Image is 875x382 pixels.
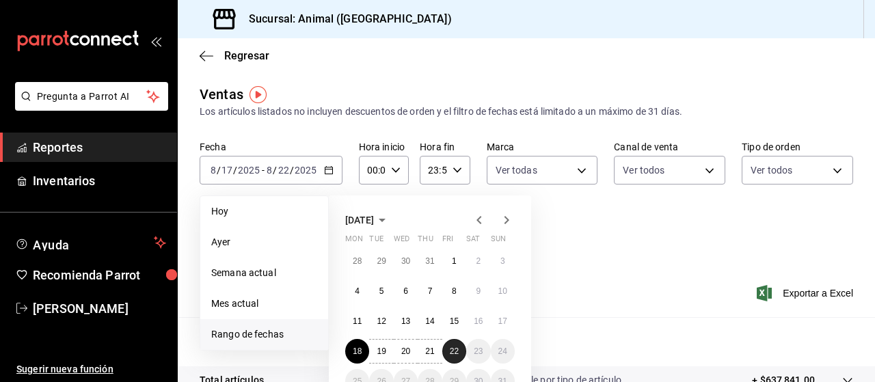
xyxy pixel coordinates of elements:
abbr: August 7, 2025 [428,286,433,296]
button: August 22, 2025 [442,339,466,364]
abbr: August 12, 2025 [377,316,386,326]
span: Recomienda Parrot [33,266,166,284]
span: - [262,165,265,176]
button: August 21, 2025 [418,339,442,364]
button: August 5, 2025 [369,279,393,303]
abbr: August 3, 2025 [500,256,505,266]
button: August 1, 2025 [442,249,466,273]
button: August 20, 2025 [394,339,418,364]
div: Los artículos listados no incluyen descuentos de orden y el filtro de fechas está limitado a un m... [200,105,853,119]
a: Pregunta a Parrot AI [10,99,168,113]
abbr: Friday [442,234,453,249]
button: August 15, 2025 [442,309,466,333]
button: August 17, 2025 [491,309,515,333]
button: Pregunta a Parrot AI [15,82,168,111]
button: [DATE] [345,212,390,228]
abbr: August 14, 2025 [425,316,434,326]
abbr: Thursday [418,234,433,249]
label: Canal de venta [614,142,725,152]
span: / [273,165,277,176]
abbr: Monday [345,234,363,249]
button: August 12, 2025 [369,309,393,333]
button: July 29, 2025 [369,249,393,273]
div: Ventas [200,84,243,105]
span: Ayer [211,235,317,249]
abbr: August 8, 2025 [452,286,457,296]
abbr: Sunday [491,234,506,249]
button: August 18, 2025 [345,339,369,364]
span: / [233,165,237,176]
button: August 16, 2025 [466,309,490,333]
abbr: August 18, 2025 [353,346,362,356]
span: Ver todos [623,163,664,177]
span: Semana actual [211,266,317,280]
span: [PERSON_NAME] [33,299,166,318]
abbr: July 30, 2025 [401,256,410,266]
label: Marca [487,142,598,152]
img: Tooltip marker [250,86,267,103]
abbr: July 29, 2025 [377,256,386,266]
span: Hoy [211,204,317,219]
span: / [290,165,294,176]
abbr: August 4, 2025 [355,286,360,296]
input: -- [210,165,217,176]
span: Regresar [224,49,269,62]
button: August 24, 2025 [491,339,515,364]
input: -- [266,165,273,176]
span: / [217,165,221,176]
button: August 13, 2025 [394,309,418,333]
button: August 11, 2025 [345,309,369,333]
abbr: August 1, 2025 [452,256,457,266]
abbr: August 9, 2025 [476,286,481,296]
abbr: Tuesday [369,234,383,249]
span: Ver todos [751,163,792,177]
label: Hora fin [420,142,470,152]
abbr: August 6, 2025 [403,286,408,296]
abbr: August 11, 2025 [353,316,362,326]
span: Ver todas [496,163,537,177]
abbr: August 20, 2025 [401,346,410,356]
abbr: August 22, 2025 [450,346,459,356]
button: August 3, 2025 [491,249,515,273]
button: August 14, 2025 [418,309,442,333]
abbr: August 13, 2025 [401,316,410,326]
button: July 28, 2025 [345,249,369,273]
span: Pregunta a Parrot AI [37,90,147,104]
input: ---- [294,165,317,176]
span: Reportes [33,138,166,156]
button: July 30, 2025 [394,249,418,273]
abbr: August 17, 2025 [498,316,507,326]
button: July 31, 2025 [418,249,442,273]
input: ---- [237,165,260,176]
button: Exportar a Excel [759,285,853,301]
abbr: August 24, 2025 [498,346,507,356]
abbr: August 5, 2025 [379,286,384,296]
label: Tipo de orden [742,142,853,152]
span: Rango de fechas [211,327,317,342]
button: August 10, 2025 [491,279,515,303]
abbr: August 10, 2025 [498,286,507,296]
label: Fecha [200,142,342,152]
span: Sugerir nueva función [16,362,166,377]
abbr: August 23, 2025 [474,346,483,356]
abbr: July 28, 2025 [353,256,362,266]
button: August 9, 2025 [466,279,490,303]
span: Mes actual [211,297,317,311]
span: [DATE] [345,215,374,226]
label: Hora inicio [359,142,409,152]
button: August 7, 2025 [418,279,442,303]
button: August 6, 2025 [394,279,418,303]
abbr: July 31, 2025 [425,256,434,266]
span: Ayuda [33,234,148,251]
button: August 19, 2025 [369,339,393,364]
abbr: Saturday [466,234,480,249]
input: -- [221,165,233,176]
abbr: August 15, 2025 [450,316,459,326]
button: August 4, 2025 [345,279,369,303]
span: Inventarios [33,172,166,190]
abbr: Wednesday [394,234,409,249]
abbr: August 16, 2025 [474,316,483,326]
h3: Sucursal: Animal ([GEOGRAPHIC_DATA]) [238,11,452,27]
